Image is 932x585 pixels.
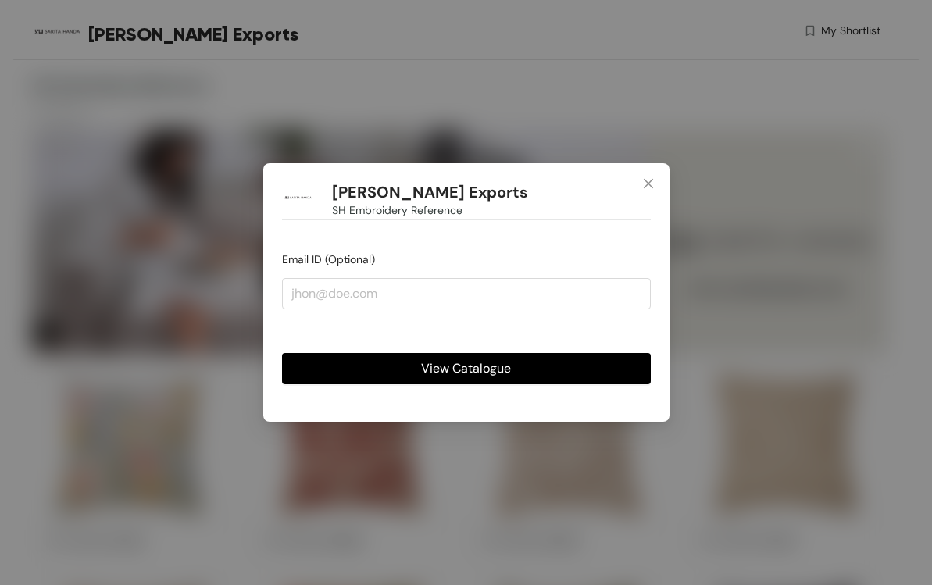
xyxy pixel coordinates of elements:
h1: [PERSON_NAME] Exports [332,183,528,202]
button: Close [627,163,670,205]
span: SH Embroidery Reference [332,202,462,219]
img: Buyer Portal [282,182,313,213]
span: Email ID (Optional) [282,252,375,266]
button: View Catalogue [282,353,651,384]
input: jhon@doe.com [282,278,651,309]
span: View Catalogue [421,358,511,378]
span: close [642,177,655,190]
